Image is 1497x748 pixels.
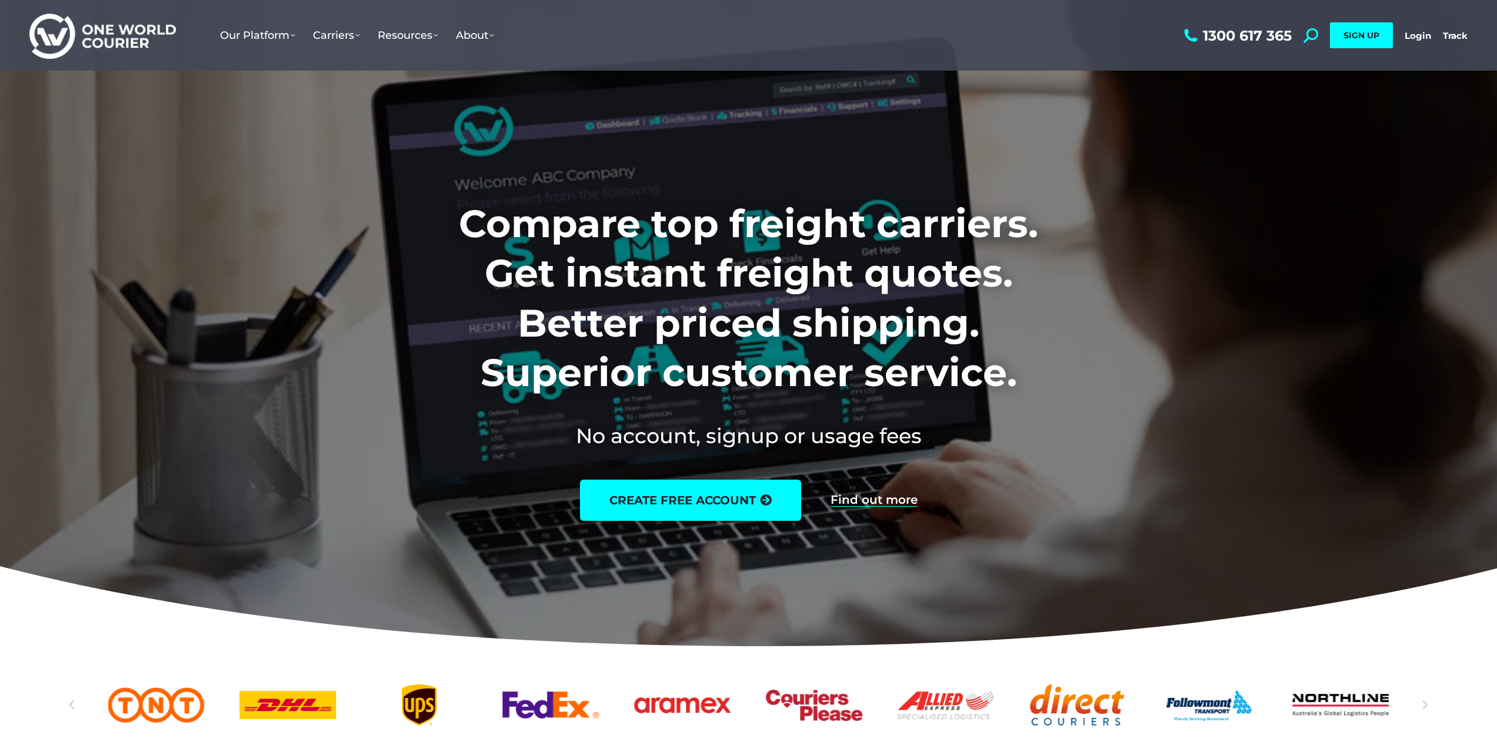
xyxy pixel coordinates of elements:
[503,684,599,726] a: FedEx logo
[1292,684,1389,726] div: 11 / 25
[108,684,1389,726] div: Slides
[1292,684,1389,726] a: Northline logo
[371,684,468,726] a: UPS logo
[1330,22,1393,48] a: SIGN UP
[239,684,336,726] div: 3 / 25
[381,421,1116,450] h2: No account, signup or usage fees
[634,684,731,726] a: Aramex_logo
[29,12,176,59] img: One World Courier
[1405,30,1431,41] a: Login
[1029,684,1125,726] div: 9 / 25
[108,684,205,726] div: 2 / 25
[456,29,494,42] span: About
[1161,684,1257,726] div: 10 / 25
[634,684,731,726] div: 6 / 25
[381,199,1116,398] h1: Compare top freight carriers. Get instant freight quotes. Better priced shipping. Superior custom...
[580,480,801,521] a: create free account
[766,684,862,726] div: 7 / 25
[220,29,295,42] span: Our Platform
[898,684,994,726] a: Allied Express logo
[1029,684,1125,726] a: Direct Couriers logo
[378,29,438,42] span: Resources
[304,17,369,54] a: Carriers
[211,17,304,54] a: Our Platform
[447,17,503,54] a: About
[1443,30,1468,41] a: Track
[831,494,918,507] a: Find out more
[503,684,599,726] div: 5 / 25
[898,684,994,726] div: 8 / 25
[766,684,862,726] a: Couriers Please logo
[1181,28,1292,43] a: 1300 617 365
[371,684,468,726] div: 4 / 25
[108,684,205,726] a: TNT logo Australian freight company
[239,684,336,726] a: DHl logo
[1343,30,1379,41] span: SIGN UP
[313,29,360,42] span: Carriers
[369,17,447,54] a: Resources
[1161,684,1257,726] a: Followmont transoirt web logo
